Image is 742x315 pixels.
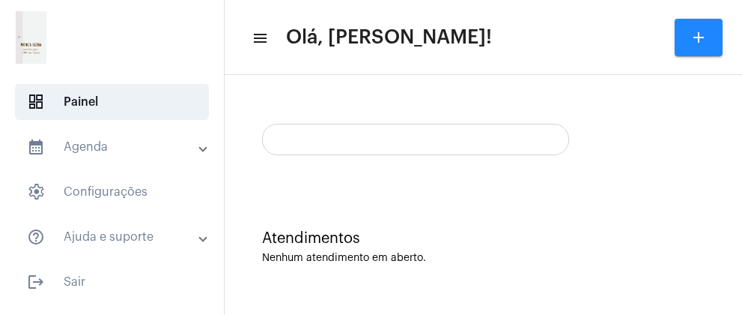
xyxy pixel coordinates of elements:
[27,138,45,156] mat-icon: sidenav icon
[15,84,209,120] span: Painel
[262,253,705,264] div: Nenhum atendimento em aberto.
[9,219,224,255] mat-expansion-panel-header: sidenav iconAjuda e suporte
[262,230,705,247] div: Atendimentos
[27,228,200,246] mat-panel-title: Ajuda e suporte
[27,273,45,291] mat-icon: sidenav icon
[252,29,267,47] mat-icon: sidenav icon
[27,93,45,111] span: sidenav icon
[15,264,209,300] span: Sair
[27,228,45,246] mat-icon: sidenav icon
[15,174,209,210] span: Configurações
[12,7,50,67] img: 21e865a3-0c32-a0ee-b1ff-d681ccd3ac4b.png
[9,129,224,165] mat-expansion-panel-header: sidenav iconAgenda
[690,28,708,46] mat-icon: add
[286,25,492,49] span: Olá, [PERSON_NAME]!
[27,183,45,201] span: sidenav icon
[27,138,200,156] mat-panel-title: Agenda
